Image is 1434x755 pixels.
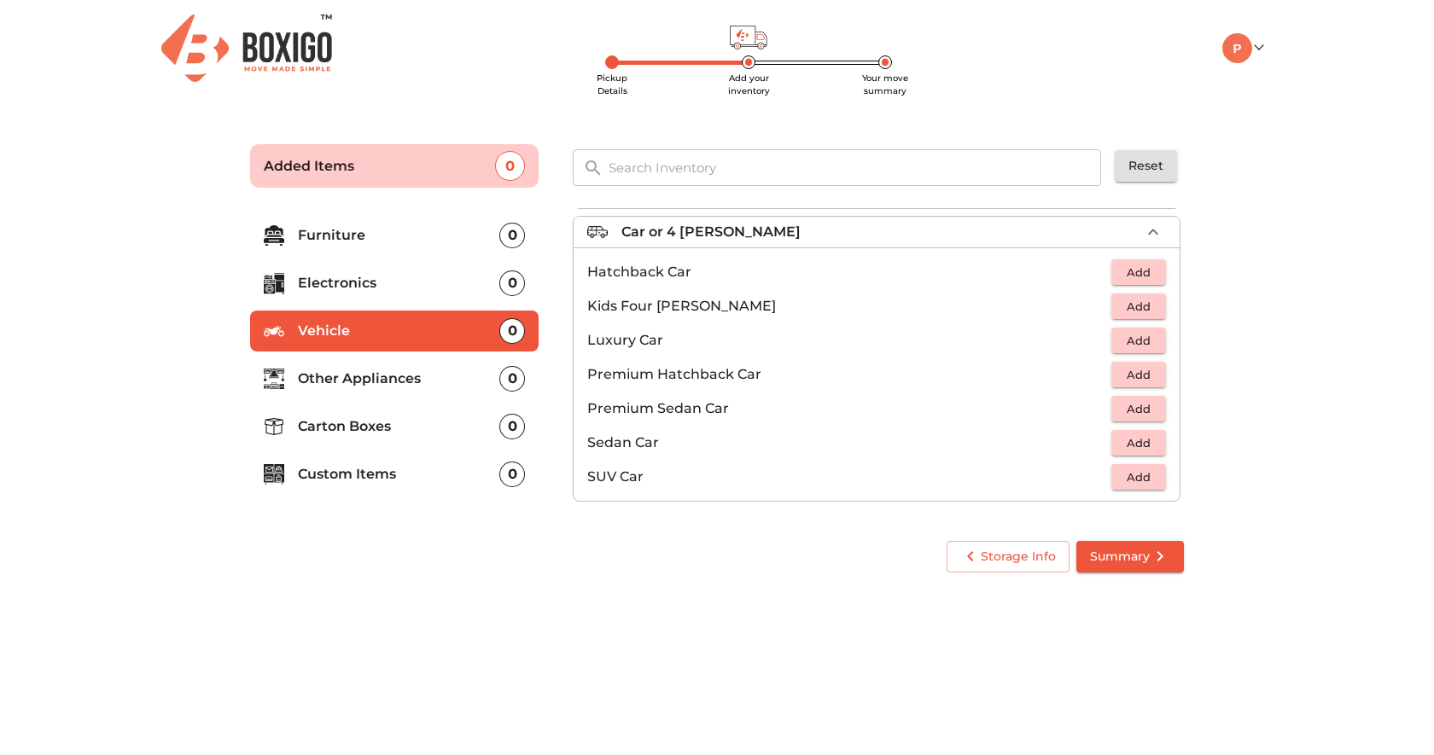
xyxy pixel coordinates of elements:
p: Carton Boxes [298,416,499,437]
button: Add [1111,293,1166,320]
p: Sedan Car [587,433,1111,453]
span: Storage Info [960,546,1056,567]
span: Reset [1128,155,1163,177]
span: Add [1120,331,1157,351]
img: Boxigo [161,15,332,82]
p: Electronics [298,273,499,293]
span: Add [1120,365,1157,385]
span: Your move summary [862,73,908,96]
button: Add [1111,362,1166,388]
div: 0 [499,414,525,439]
span: Add your inventory [728,73,770,96]
p: Hatchback Car [587,262,1111,282]
p: Kids Four [PERSON_NAME] [587,296,1111,317]
div: 0 [499,270,525,296]
p: Car or 4 [PERSON_NAME] [621,222,801,242]
button: Summary [1076,541,1184,572]
p: Premium Hatchback Car [587,364,1111,385]
p: Luxury Car [587,330,1111,351]
span: Add [1120,263,1157,282]
button: Add [1111,396,1166,422]
button: Reset [1115,150,1177,182]
div: 0 [495,151,525,181]
p: Premium Sedan Car [587,398,1111,419]
span: Add [1120,297,1157,317]
p: SUV Car [587,467,1111,487]
p: Other Appliances [298,369,499,389]
p: Vehicle [298,321,499,341]
p: Furniture [298,225,499,246]
button: Add [1111,464,1166,491]
img: car [587,222,608,242]
button: Add [1111,328,1166,354]
span: Pickup Details [597,73,627,96]
span: Add [1120,468,1157,487]
p: Added Items [264,156,495,177]
div: 0 [499,318,525,344]
input: Search Inventory [598,149,1113,186]
span: Add [1120,433,1157,453]
span: Add [1120,399,1157,419]
button: Add [1111,259,1166,286]
button: Add [1111,430,1166,456]
div: 0 [499,462,525,487]
button: Storage Info [947,541,1070,572]
span: Summary [1090,546,1170,567]
div: 0 [499,366,525,392]
p: Custom Items [298,464,499,485]
div: 0 [499,223,525,248]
